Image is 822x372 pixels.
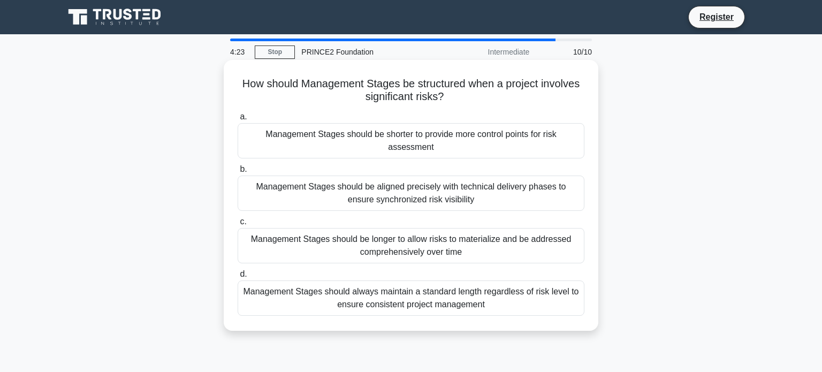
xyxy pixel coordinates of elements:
span: b. [240,164,247,173]
div: 4:23 [224,41,255,63]
div: PRINCE2 Foundation [295,41,442,63]
div: Management Stages should be aligned precisely with technical delivery phases to ensure synchroniz... [238,176,584,211]
span: c. [240,217,246,226]
span: d. [240,269,247,278]
span: a. [240,112,247,121]
div: Management Stages should be longer to allow risks to materialize and be addressed comprehensively... [238,228,584,263]
div: Management Stages should always maintain a standard length regardless of risk level to ensure con... [238,280,584,316]
div: 10/10 [536,41,598,63]
h5: How should Management Stages be structured when a project involves significant risks? [237,77,585,104]
a: Register [693,10,740,24]
a: Stop [255,45,295,59]
div: Intermediate [442,41,536,63]
div: Management Stages should be shorter to provide more control points for risk assessment [238,123,584,158]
